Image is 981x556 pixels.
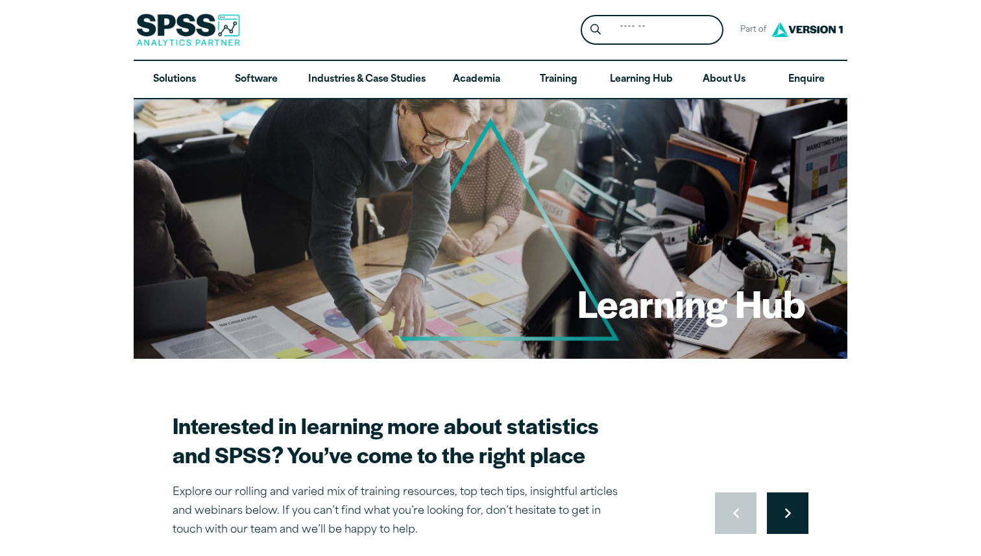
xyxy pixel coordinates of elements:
a: Industries & Case Studies [298,61,436,99]
a: Software [215,61,297,99]
img: SPSS Analytics Partner [136,14,240,46]
h2: Interested in learning more about statistics and SPSS? You’ve come to the right place [173,411,627,469]
a: Enquire [766,61,847,99]
a: Learning Hub [599,61,683,99]
form: Site Header Search Form [581,15,723,45]
nav: Desktop version of site main menu [134,61,847,99]
a: About Us [683,61,765,99]
a: Solutions [134,61,215,99]
button: Search magnifying glass icon [584,18,608,42]
a: Academia [436,61,518,99]
h1: Learning Hub [577,278,806,328]
button: Move to next slide [767,492,808,534]
img: Version1 Logo [768,18,846,42]
svg: Search magnifying glass icon [590,24,601,35]
p: Explore our rolling and varied mix of training resources, top tech tips, insightful articles and ... [173,483,627,539]
svg: Right pointing chevron [785,508,791,518]
span: Part of [734,21,768,40]
a: Training [518,61,599,99]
